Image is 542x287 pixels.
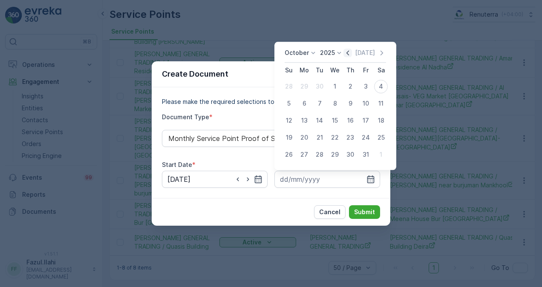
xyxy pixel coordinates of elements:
[162,161,192,168] label: Start Date
[359,131,372,144] div: 24
[282,148,296,161] div: 26
[359,80,372,93] div: 3
[359,97,372,110] div: 10
[373,63,389,78] th: Saturday
[343,63,358,78] th: Thursday
[313,131,326,144] div: 21
[374,114,388,127] div: 18
[313,97,326,110] div: 7
[282,80,296,93] div: 28
[343,148,357,161] div: 30
[281,63,297,78] th: Sunday
[374,148,388,161] div: 1
[354,208,375,216] p: Submit
[297,131,311,144] div: 20
[162,68,228,80] p: Create Document
[274,171,380,188] input: dd/mm/yyyy
[162,171,268,188] input: dd/mm/yyyy
[328,131,342,144] div: 22
[355,49,375,57] p: [DATE]
[374,131,388,144] div: 25
[314,205,346,219] button: Cancel
[297,80,311,93] div: 29
[282,114,296,127] div: 12
[297,114,311,127] div: 13
[319,208,340,216] p: Cancel
[162,98,380,106] p: Please make the required selections to create your document.
[312,63,327,78] th: Tuesday
[359,114,372,127] div: 17
[343,80,357,93] div: 2
[358,63,373,78] th: Friday
[374,97,388,110] div: 11
[343,131,357,144] div: 23
[285,49,309,57] p: October
[297,63,312,78] th: Monday
[282,97,296,110] div: 5
[328,114,342,127] div: 15
[297,148,311,161] div: 27
[313,148,326,161] div: 28
[320,49,335,57] p: 2025
[359,148,372,161] div: 31
[313,114,326,127] div: 14
[328,80,342,93] div: 1
[349,205,380,219] button: Submit
[374,80,388,93] div: 4
[282,131,296,144] div: 19
[297,97,311,110] div: 6
[327,63,343,78] th: Wednesday
[343,97,357,110] div: 9
[328,97,342,110] div: 8
[162,113,209,121] label: Document Type
[343,114,357,127] div: 16
[313,80,326,93] div: 30
[328,148,342,161] div: 29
